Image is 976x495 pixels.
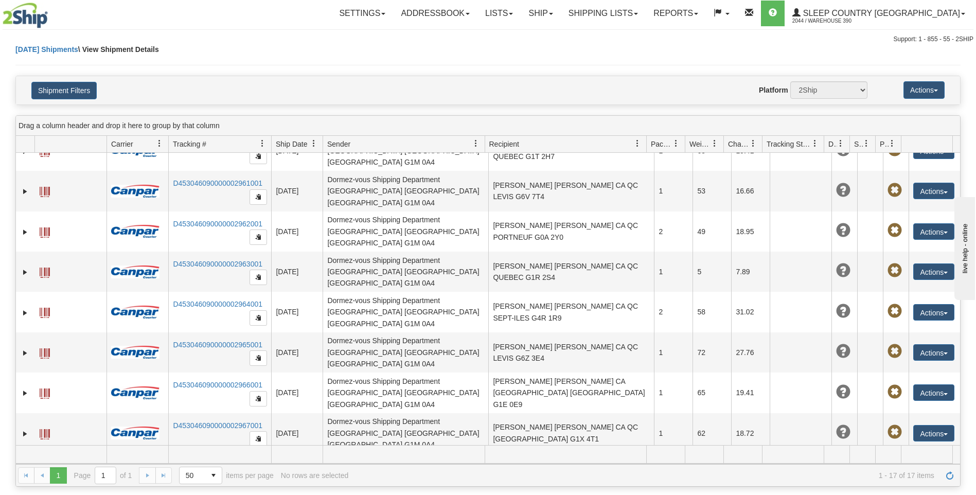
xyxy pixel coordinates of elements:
[111,427,159,439] img: 14 - Canpar
[271,292,323,332] td: [DATE]
[250,391,267,406] button: Copy to clipboard
[888,223,902,238] span: Pickup Not Assigned
[858,135,875,152] a: Shipment Issues filter column settings
[731,211,770,252] td: 18.95
[186,470,199,481] span: 50
[913,304,954,321] button: Actions
[111,386,159,399] img: 14 - Canpar
[323,332,488,373] td: Dormez-vous Shipping Department [GEOGRAPHIC_DATA] [GEOGRAPHIC_DATA] [GEOGRAPHIC_DATA] G1M 0A4
[271,171,323,211] td: [DATE]
[271,211,323,252] td: [DATE]
[913,344,954,361] button: Actions
[731,292,770,332] td: 31.02
[20,308,30,318] a: Expand
[20,348,30,358] a: Expand
[888,304,902,319] span: Pickup Not Assigned
[111,306,159,319] img: 14 - Canpar
[629,135,646,152] a: Recipient filter column settings
[521,1,560,26] a: Ship
[271,252,323,292] td: [DATE]
[20,429,30,439] a: Expand
[785,1,973,26] a: Sleep Country [GEOGRAPHIC_DATA] 2044 / Warehouse 390
[323,171,488,211] td: Dormez-vous Shipping Department [GEOGRAPHIC_DATA] [GEOGRAPHIC_DATA] [GEOGRAPHIC_DATA] G1M 0A4
[74,467,132,484] span: Page of 1
[393,1,477,26] a: Addressbook
[693,373,731,413] td: 65
[654,373,693,413] td: 1
[3,3,48,28] img: logo2044.jpg
[20,186,30,197] a: Expand
[488,211,654,252] td: [PERSON_NAME] [PERSON_NAME] CA QC PORTNEUF G0A 2Y0
[832,135,849,152] a: Delivery Status filter column settings
[173,381,262,389] a: D453046090000002966001
[693,252,731,292] td: 5
[50,467,66,484] span: Page 1
[40,384,50,400] a: Label
[20,227,30,237] a: Expand
[836,183,850,198] span: Unknown
[561,1,646,26] a: Shipping lists
[323,211,488,252] td: Dormez-vous Shipping Department [GEOGRAPHIC_DATA] [GEOGRAPHIC_DATA] [GEOGRAPHIC_DATA] G1M 0A4
[792,16,869,26] span: 2044 / Warehouse 390
[767,139,811,149] span: Tracking Status
[40,263,50,279] a: Label
[20,267,30,277] a: Expand
[111,185,159,198] img: 14 - Canpar
[173,341,262,349] a: D453046090000002965001
[667,135,685,152] a: Packages filter column settings
[15,45,78,54] a: [DATE] Shipments
[488,413,654,453] td: [PERSON_NAME] [PERSON_NAME] CA QC [GEOGRAPHIC_DATA] G1X 4T1
[271,332,323,373] td: [DATE]
[693,171,731,211] td: 53
[654,292,693,332] td: 2
[323,413,488,453] td: Dormez-vous Shipping Department [GEOGRAPHIC_DATA] [GEOGRAPHIC_DATA] [GEOGRAPHIC_DATA] G1M 0A4
[888,425,902,439] span: Pickup Not Assigned
[888,143,902,157] span: Pickup Not Assigned
[836,143,850,157] span: Unknown
[689,139,711,149] span: Weight
[731,171,770,211] td: 16.66
[151,135,168,152] a: Carrier filter column settings
[8,9,95,16] div: live help - online
[331,1,393,26] a: Settings
[759,85,788,95] label: Platform
[111,225,159,238] img: 14 - Canpar
[305,135,323,152] a: Ship Date filter column settings
[281,471,349,480] div: No rows are selected
[646,1,706,26] a: Reports
[488,373,654,413] td: [PERSON_NAME] [PERSON_NAME] CA [GEOGRAPHIC_DATA] [GEOGRAPHIC_DATA] G1E 0E9
[654,332,693,373] td: 1
[323,373,488,413] td: Dormez-vous Shipping Department [GEOGRAPHIC_DATA] [GEOGRAPHIC_DATA] [GEOGRAPHIC_DATA] G1M 0A4
[173,421,262,430] a: D453046090000002967001
[903,81,945,99] button: Actions
[250,431,267,447] button: Copy to clipboard
[488,292,654,332] td: [PERSON_NAME] [PERSON_NAME] CA QC SEPT-ILES G4R 1R9
[173,139,206,149] span: Tracking #
[654,413,693,453] td: 1
[250,270,267,285] button: Copy to clipboard
[728,139,750,149] span: Charge
[173,179,262,187] a: D453046090000002961001
[654,252,693,292] td: 1
[323,292,488,332] td: Dormez-vous Shipping Department [GEOGRAPHIC_DATA] [GEOGRAPHIC_DATA] [GEOGRAPHIC_DATA] G1M 0A4
[801,9,960,17] span: Sleep Country [GEOGRAPHIC_DATA]
[942,467,958,484] a: Refresh
[78,45,159,54] span: \ View Shipment Details
[173,260,262,268] a: D453046090000002963001
[111,139,133,149] span: Carrier
[356,471,934,480] span: 1 - 17 of 17 items
[888,263,902,278] span: Pickup Not Assigned
[250,189,267,205] button: Copy to clipboard
[854,139,863,149] span: Shipment Issues
[731,252,770,292] td: 7.89
[488,252,654,292] td: [PERSON_NAME] [PERSON_NAME] CA QC QUEBEC G1R 2S4
[836,263,850,278] span: Unknown
[731,332,770,373] td: 27.76
[467,135,485,152] a: Sender filter column settings
[488,332,654,373] td: [PERSON_NAME] [PERSON_NAME] CA QC LEVIS G6Z 3E4
[327,139,350,149] span: Sender
[731,413,770,453] td: 18.72
[16,116,960,136] div: grid grouping header
[31,82,97,99] button: Shipment Filters
[489,139,519,149] span: Recipient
